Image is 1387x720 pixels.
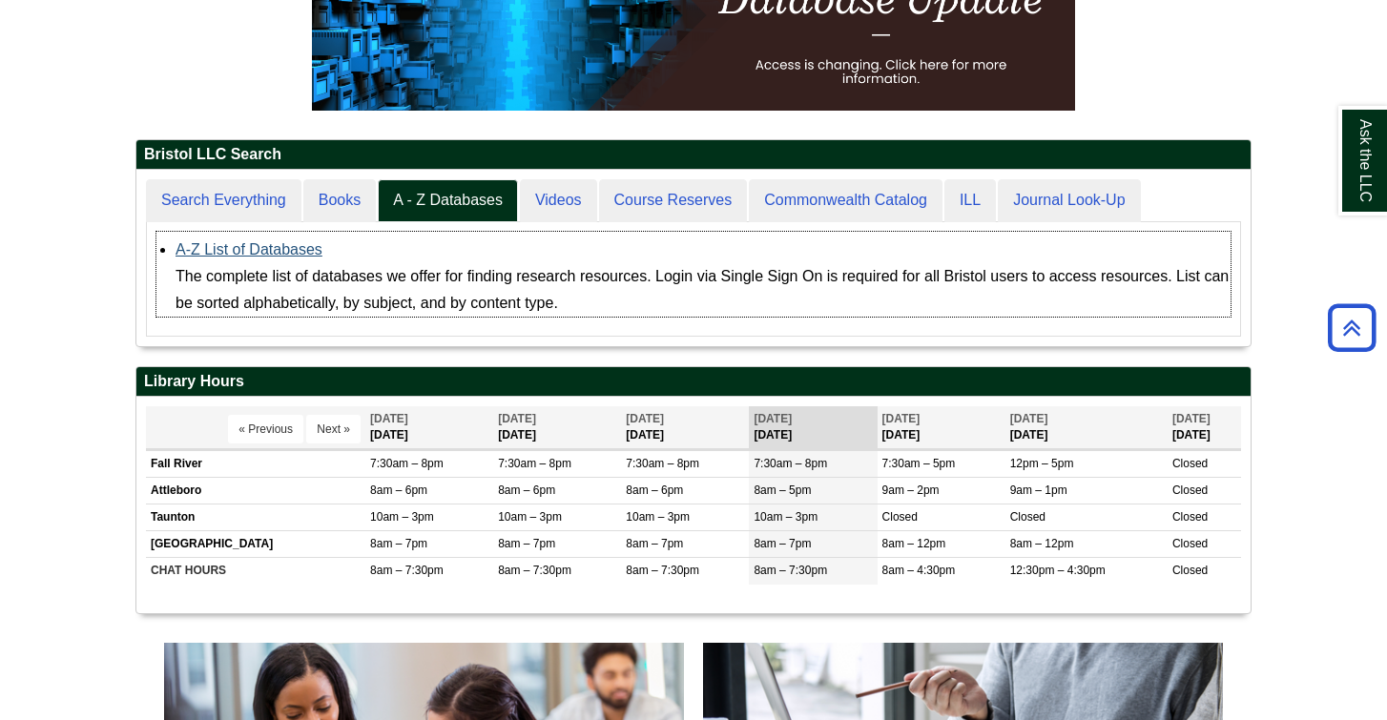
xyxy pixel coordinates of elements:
[626,564,699,577] span: 8am – 7:30pm
[754,564,827,577] span: 8am – 7:30pm
[1168,406,1241,449] th: [DATE]
[882,412,921,425] span: [DATE]
[1005,406,1168,449] th: [DATE]
[599,179,748,222] a: Course Reserves
[1172,412,1211,425] span: [DATE]
[626,510,690,524] span: 10am – 3pm
[1172,564,1208,577] span: Closed
[1172,483,1208,497] span: Closed
[998,179,1140,222] a: Journal Look-Up
[228,415,303,443] button: « Previous
[882,537,946,550] span: 8am – 12pm
[754,537,811,550] span: 8am – 7pm
[626,457,699,470] span: 7:30am – 8pm
[498,412,536,425] span: [DATE]
[754,510,818,524] span: 10am – 3pm
[749,406,877,449] th: [DATE]
[306,415,361,443] button: Next »
[754,457,827,470] span: 7:30am – 8pm
[370,412,408,425] span: [DATE]
[370,537,427,550] span: 8am – 7pm
[1010,537,1074,550] span: 8am – 12pm
[378,179,518,222] a: A - Z Databases
[493,406,621,449] th: [DATE]
[1010,483,1067,497] span: 9am – 1pm
[136,140,1251,170] h2: Bristol LLC Search
[749,179,942,222] a: Commonwealth Catalog
[621,406,749,449] th: [DATE]
[370,457,444,470] span: 7:30am – 8pm
[882,483,940,497] span: 9am – 2pm
[370,510,434,524] span: 10am – 3pm
[878,406,1005,449] th: [DATE]
[1172,537,1208,550] span: Closed
[1010,457,1074,470] span: 12pm – 5pm
[176,263,1231,317] div: The complete list of databases we offer for finding research resources. Login via Single Sign On ...
[146,504,365,531] td: Taunton
[1010,412,1048,425] span: [DATE]
[882,510,918,524] span: Closed
[520,179,597,222] a: Videos
[146,478,365,504] td: Attleboro
[882,564,956,577] span: 8am – 4:30pm
[146,558,365,585] td: CHAT HOURS
[626,412,664,425] span: [DATE]
[944,179,996,222] a: ILL
[626,537,683,550] span: 8am – 7pm
[370,564,444,577] span: 8am – 7:30pm
[1172,457,1208,470] span: Closed
[626,483,683,497] span: 8am – 6pm
[146,450,365,477] td: Fall River
[136,367,1251,397] h2: Library Hours
[146,179,301,222] a: Search Everything
[754,483,811,497] span: 8am – 5pm
[882,457,956,470] span: 7:30am – 5pm
[498,483,555,497] span: 8am – 6pm
[498,510,562,524] span: 10am – 3pm
[146,531,365,558] td: [GEOGRAPHIC_DATA]
[176,241,322,257] a: A-Z List of Databases
[754,412,792,425] span: [DATE]
[498,564,571,577] span: 8am – 7:30pm
[1321,315,1382,340] a: Back to Top
[1010,510,1045,524] span: Closed
[365,406,493,449] th: [DATE]
[1172,510,1208,524] span: Closed
[303,179,376,222] a: Books
[370,483,427,497] span: 8am – 6pm
[1010,564,1106,577] span: 12:30pm – 4:30pm
[498,457,571,470] span: 7:30am – 8pm
[498,537,555,550] span: 8am – 7pm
